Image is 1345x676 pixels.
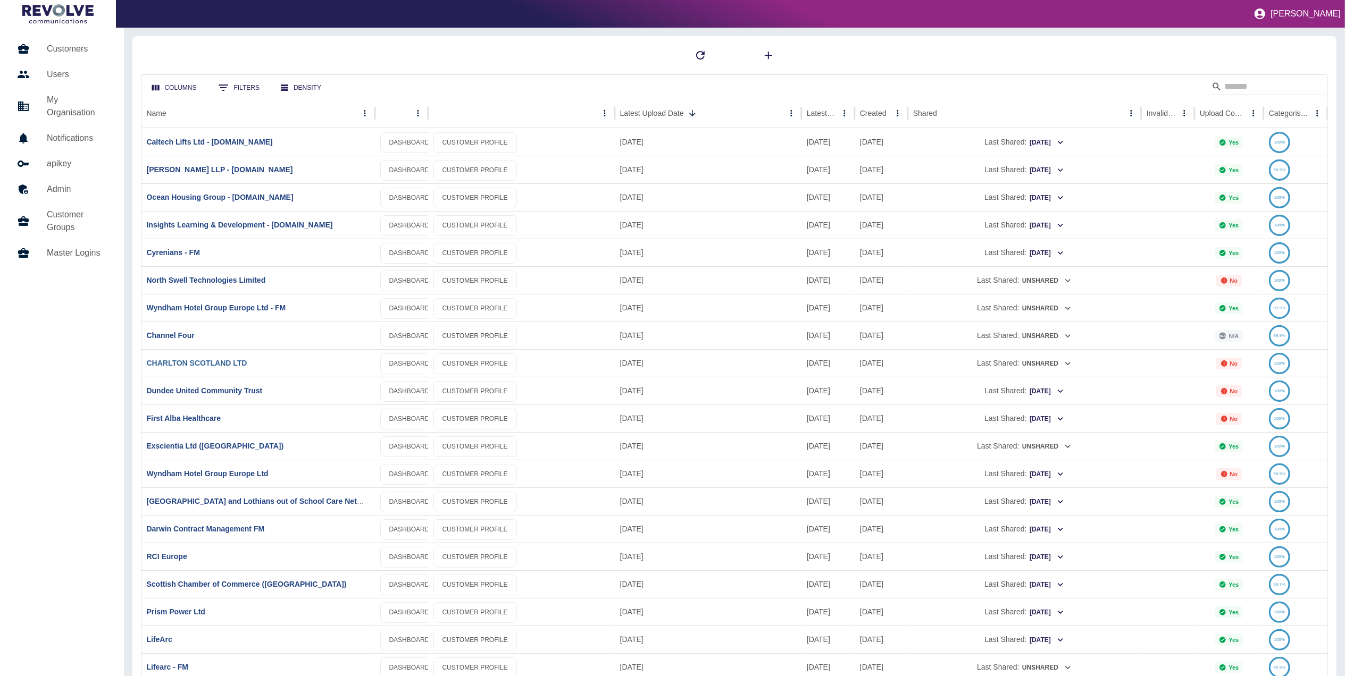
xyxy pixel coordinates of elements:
a: DASHBOARD [380,353,439,374]
div: 13 Oct 2025 [615,543,801,570]
text: 100% [1274,278,1285,283]
a: apikey [9,151,115,176]
a: [PERSON_NAME] LLP - [DOMAIN_NAME] [147,165,293,174]
a: CUSTOMER PROFILE [433,132,517,153]
div: Not all required reports for this customer were uploaded for the latest usage month. [1216,385,1242,397]
div: 06 Oct 2025 [801,432,855,460]
button: [DATE] [1029,217,1065,234]
text: 100% [1274,554,1285,559]
div: 04 Oct 2025 [801,460,855,487]
button: Unshared [1022,438,1072,455]
div: 14 Oct 2025 [615,322,801,349]
button: column menu [597,106,612,121]
div: 04 Oct 2025 [801,598,855,626]
a: Channel Four [147,331,195,340]
div: 06 Oct 2025 [801,377,855,404]
a: DASHBOARD [380,188,439,208]
button: Latest Usage column menu [837,106,852,121]
div: 04 Jul 2023 [855,460,908,487]
div: Search [1212,78,1325,97]
div: Invalid Creds [1147,109,1176,117]
text: 100% [1274,499,1285,504]
button: [DATE] [1029,190,1065,206]
button: Categorised column menu [1310,106,1325,121]
a: DASHBOARD [380,381,439,402]
h5: Admin [47,183,107,196]
p: Yes [1229,139,1239,146]
p: Yes [1229,609,1239,615]
a: First Alba Healthcare [147,414,221,422]
a: CUSTOMER PROFILE [433,602,517,623]
a: DASHBOARD [380,160,439,181]
div: 04 Jul 2023 [855,626,908,653]
a: CUSTOMER PROFILE [433,574,517,595]
a: CUSTOMER PROFILE [433,547,517,568]
a: Notifications [9,125,115,151]
button: [DATE] [1029,577,1065,593]
p: No [1230,416,1238,422]
button: Unshared [1022,273,1072,289]
div: Last Shared: [913,598,1136,626]
div: Latest Usage [807,109,836,117]
p: N/A [1229,333,1239,339]
p: Yes [1229,443,1239,450]
div: 13 Oct 2025 [615,404,801,432]
text: 100% [1274,250,1285,255]
p: Yes [1229,581,1239,588]
button: Created column menu [890,106,905,121]
img: Logo [22,4,94,23]
button: [DATE] [1029,134,1065,151]
button: [DATE] [1029,549,1065,565]
div: 12 Sep 2024 [855,156,908,183]
a: Exscientia Ltd ([GEOGRAPHIC_DATA]) [147,442,284,450]
text: 99.9% [1274,665,1286,670]
a: DASHBOARD [380,132,439,153]
div: 14 Oct 2025 [615,294,801,322]
a: CUSTOMER PROFILE [433,464,517,485]
a: DASHBOARD [380,215,439,236]
p: [PERSON_NAME] [1271,9,1341,19]
h5: Customer Groups [47,208,107,234]
div: 28 Aug 2024 [855,211,908,239]
div: 13 Oct 2025 [615,487,801,515]
a: DASHBOARD [380,602,439,623]
div: Name [147,109,166,117]
div: Last Shared: [913,212,1136,239]
div: Last Shared: [913,626,1136,653]
a: Darwin Contract Management FM [147,525,265,533]
div: Last Shared: [913,156,1136,183]
a: CUSTOMER PROFILE [433,519,517,540]
h5: Notifications [47,132,107,145]
div: 14 Oct 2025 [855,322,908,349]
button: [DATE] [1029,245,1065,261]
button: Invalid Creds column menu [1177,106,1192,121]
div: Last Shared: [913,571,1136,598]
div: Last Shared: [913,239,1136,266]
div: 04 Jul 2023 [855,543,908,570]
div: 10 Oct 2025 [801,266,855,294]
div: Last Shared: [913,405,1136,432]
div: Not all required reports for this customer were uploaded for the latest usage month. [1216,275,1242,286]
a: Dundee United Community Trust [147,386,263,395]
div: 10 Oct 2025 [801,156,855,183]
a: North Swell Technologies Limited [147,276,266,284]
h5: apikey [47,157,107,170]
div: 15 Oct 2025 [615,156,801,183]
text: 100% [1274,637,1285,642]
a: My Organisation [9,87,115,125]
div: 13 Oct 2025 [615,377,801,404]
a: Ocean Housing Group - [DOMAIN_NAME] [147,193,294,201]
button: [DATE] [1029,411,1065,427]
div: Last Shared: [913,488,1136,515]
a: DASHBOARD [380,271,439,291]
div: 15 Oct 2025 [615,239,801,266]
div: 04 Jul 2023 [855,377,908,404]
p: No [1230,388,1238,394]
a: CUSTOMER PROFILE [433,160,517,181]
p: Yes [1229,498,1239,505]
div: 13 Oct 2025 [855,349,908,377]
div: 07 Oct 2025 [801,570,855,598]
div: 15 Oct 2025 [615,266,801,294]
div: 07 May 2025 [855,266,908,294]
a: CUSTOMER PROFILE [433,271,517,291]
